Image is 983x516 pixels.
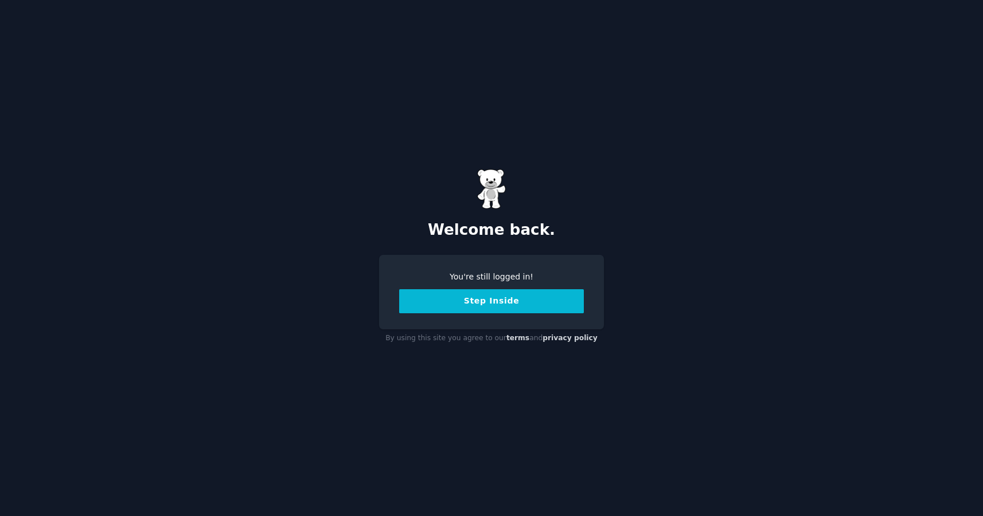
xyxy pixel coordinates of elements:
[379,329,604,348] div: By using this site you agree to our and
[379,221,604,239] h2: Welcome back.
[399,271,584,283] div: You're still logged in!
[477,169,506,209] img: Gummy Bear
[543,334,598,342] a: privacy policy
[399,289,584,313] button: Step Inside
[506,334,529,342] a: terms
[399,296,584,305] a: Step Inside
